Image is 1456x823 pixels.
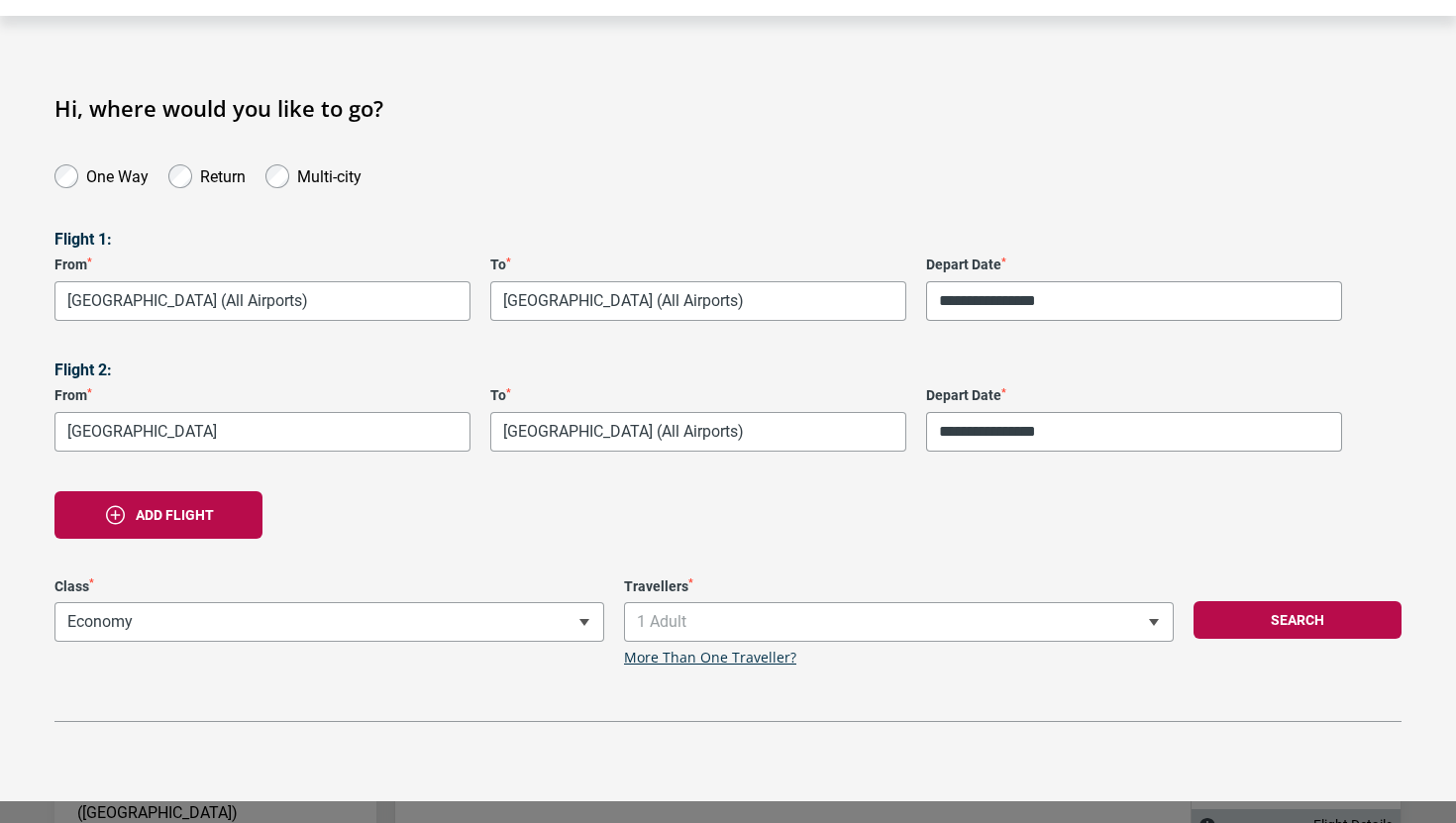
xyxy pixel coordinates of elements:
[624,578,1174,595] label: Travellers
[54,95,1402,121] h1: Hi, where would you like to go?
[297,162,362,186] label: Multi-city
[55,603,603,641] span: Economy
[624,602,1174,642] span: 1 Adult
[86,162,149,186] label: One Way
[54,602,604,642] span: Economy
[490,257,906,273] label: To
[926,257,1342,273] label: Depart Date
[491,413,905,451] span: Melbourne (All Airports)
[54,412,470,452] span: Zurich Airport
[926,387,1342,404] label: Depart Date
[490,412,906,452] span: Melbourne (All Airports)
[55,413,469,451] span: Zurich Airport
[54,360,1402,379] h3: Flight 2:
[624,650,796,667] a: More Than One Traveller?
[625,603,1173,641] span: 1 Adult
[55,282,469,320] span: Melbourne (All Airports)
[490,281,906,321] span: Rome (All Airports)
[54,578,604,595] label: Class
[54,491,262,539] button: Add flight
[491,282,905,320] span: Rome (All Airports)
[54,257,470,273] label: From
[54,281,470,321] span: Melbourne (All Airports)
[200,162,246,186] label: Return
[1194,601,1402,639] button: Search
[490,387,906,404] label: To
[54,230,1402,249] h3: Flight 1:
[54,387,470,404] label: From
